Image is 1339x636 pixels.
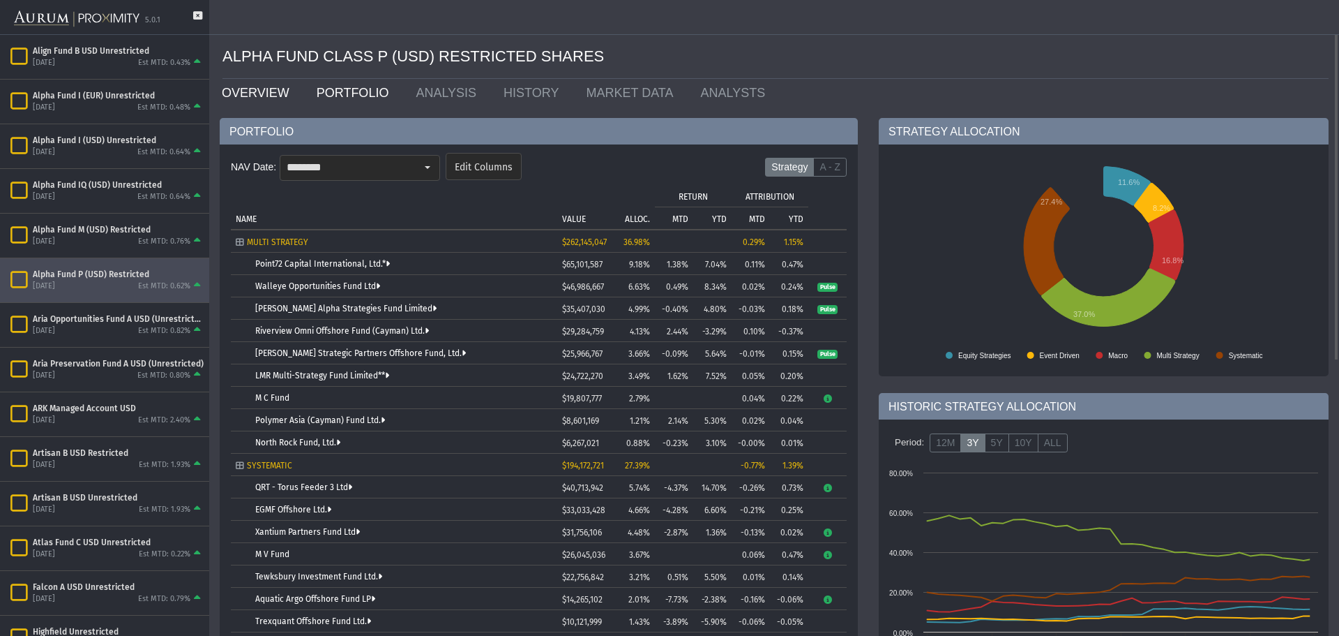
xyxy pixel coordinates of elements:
[562,214,586,224] p: VALUE
[493,79,575,107] a: HISTORY
[33,371,55,381] div: [DATE]
[1040,352,1080,360] text: Event Driven
[623,237,650,247] span: 36.98%
[889,431,930,454] div: Period:
[562,260,603,269] span: $65,101,587
[770,543,808,565] td: 0.47%
[732,253,770,275] td: 0.11%
[33,313,204,325] div: Aria Opportunities Fund A USD (Unrestricted)
[749,214,765,224] p: MTD
[879,393,1329,420] div: HISTORIC STRATEGY ALLOCATION
[33,403,204,414] div: ARK Managed Account USD
[630,416,650,426] span: 1.21%
[139,460,190,471] div: Est MTD: 1.93%
[33,135,204,146] div: Alpha Fund I (USD) Unrestricted
[655,253,693,275] td: 1.38%
[138,237,190,247] div: Est MTD: 0.76%
[416,156,439,179] div: Select
[562,371,603,381] span: $24,722,270
[562,282,604,292] span: $46,986,667
[655,320,693,342] td: 2.44%
[693,498,732,521] td: 6.60%
[557,184,610,229] td: Column VALUE
[693,297,732,320] td: 4.80%
[255,438,340,448] a: North Rock Fund, Ltd.
[255,326,429,336] a: Riverview Omni Offshore Fund (Cayman) Ltd.
[562,572,604,582] span: $22,756,842
[625,461,650,471] span: 27.39%
[775,237,803,247] div: 1.15%
[693,320,732,342] td: -3.29%
[446,153,522,180] dx-button: Edit Columns
[770,207,808,229] td: Column YTD
[33,281,55,292] div: [DATE]
[255,505,331,515] a: EGMF Offshore Ltd.
[693,253,732,275] td: 7.04%
[770,521,808,543] td: 0.02%
[255,549,289,559] a: M V Fund
[255,482,352,492] a: QRT - Torus Feeder 3 Ltd
[732,342,770,364] td: -0.01%
[1073,310,1095,318] text: 37.0%
[958,352,1011,360] text: Equity Strategies
[690,79,782,107] a: ANALYSTS
[770,431,808,454] td: 0.01%
[813,158,847,177] label: A - Z
[889,589,913,597] text: 20.00%
[693,431,732,454] td: 3.10%
[455,161,513,174] span: Edit Columns
[655,588,693,610] td: -7.73%
[732,498,770,521] td: -0.21%
[575,79,690,107] a: MARKET DATA
[33,358,204,369] div: Aria Preservation Fund A USD (Unrestricted)
[222,35,1329,79] div: ALPHA FUND CLASS P (USD) RESTRICTED SHARES
[765,158,814,177] label: Strategy
[746,192,794,202] p: ATTRIBUTION
[562,550,605,560] span: $26,045,036
[732,521,770,543] td: -0.13%
[137,147,190,158] div: Est MTD: 0.64%
[712,214,727,224] p: YTD
[628,371,650,381] span: 3.49%
[562,237,607,247] span: $262,145,047
[562,304,605,314] span: $35,407,030
[562,394,602,404] span: $19,807,777
[628,528,650,538] span: 4.48%
[672,214,688,224] p: MTD
[775,461,803,471] div: 1.39%
[629,572,650,582] span: 3.21%
[255,259,390,269] a: Point72 Capital International, Ltd.*
[789,214,803,224] p: YTD
[1008,434,1038,453] label: 10Y
[655,275,693,297] td: 0.49%
[817,305,838,315] span: Pulse
[255,304,437,313] a: [PERSON_NAME] Alpha Strategies Fund Limited
[562,349,603,359] span: $25,966,767
[137,371,190,381] div: Est MTD: 0.80%
[693,521,732,543] td: 1.36%
[770,588,808,610] td: -0.06%
[693,207,732,229] td: Column YTD
[220,118,858,145] div: PORTFOLIO
[693,409,732,431] td: 5.30%
[732,588,770,610] td: -0.16%
[889,549,913,557] text: 40.00%
[33,237,55,247] div: [DATE]
[1041,198,1062,206] text: 27.4%
[255,281,380,291] a: Walleye Opportunities Fund Ltd
[255,572,382,582] a: Tewksbury Investment Fund Ltd.
[33,224,204,235] div: Alpha Fund M (USD) Restricted
[770,387,808,409] td: 0.22%
[145,15,160,26] div: 5.0.1
[33,326,55,337] div: [DATE]
[33,492,204,503] div: Artisan B USD Unrestricted
[562,461,604,471] span: $194,172,721
[770,253,808,275] td: 0.47%
[405,79,493,107] a: ANALYSIS
[770,342,808,364] td: 0.15%
[736,237,765,247] div: 0.29%
[655,565,693,588] td: 0.51%
[628,595,650,605] span: 2.01%
[629,617,650,627] span: 1.43%
[655,610,693,633] td: -3.89%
